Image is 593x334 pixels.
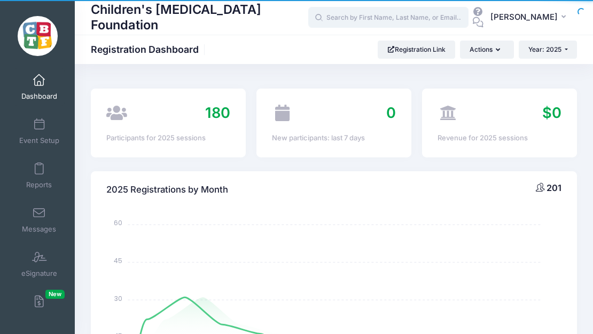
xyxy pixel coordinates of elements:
span: 201 [547,182,561,193]
tspan: 30 [115,293,123,303]
span: [PERSON_NAME] [490,11,558,23]
span: eSignature [21,269,57,278]
a: Dashboard [14,68,65,106]
a: InvoicesNew [14,290,65,327]
div: Revenue for 2025 sessions [438,133,561,144]
span: Dashboard [21,92,57,101]
button: Year: 2025 [519,41,577,59]
div: Participants for 2025 sessions [106,133,230,144]
span: 180 [205,104,230,122]
span: Reports [26,180,52,189]
img: Children's Brain Tumor Foundation [18,16,58,56]
span: New [45,290,65,299]
input: Search by First Name, Last Name, or Email... [308,7,469,28]
button: Actions [460,41,513,59]
h4: 2025 Registrations by Month [106,174,228,205]
h1: Children's [MEDICAL_DATA] Foundation [91,1,308,34]
span: Year: 2025 [528,45,561,53]
span: Messages [22,225,56,234]
tspan: 45 [114,256,123,265]
span: Event Setup [19,136,59,145]
a: Registration Link [378,41,455,59]
div: New participants: last 7 days [272,133,396,144]
a: Messages [14,201,65,238]
span: Invoices [26,313,53,322]
h1: Registration Dashboard [91,44,208,55]
a: eSignature [14,245,65,283]
a: Reports [14,157,65,194]
a: Event Setup [14,113,65,150]
button: [PERSON_NAME] [483,5,577,30]
span: $0 [542,104,561,122]
span: 0 [386,104,396,122]
tspan: 60 [114,218,123,227]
